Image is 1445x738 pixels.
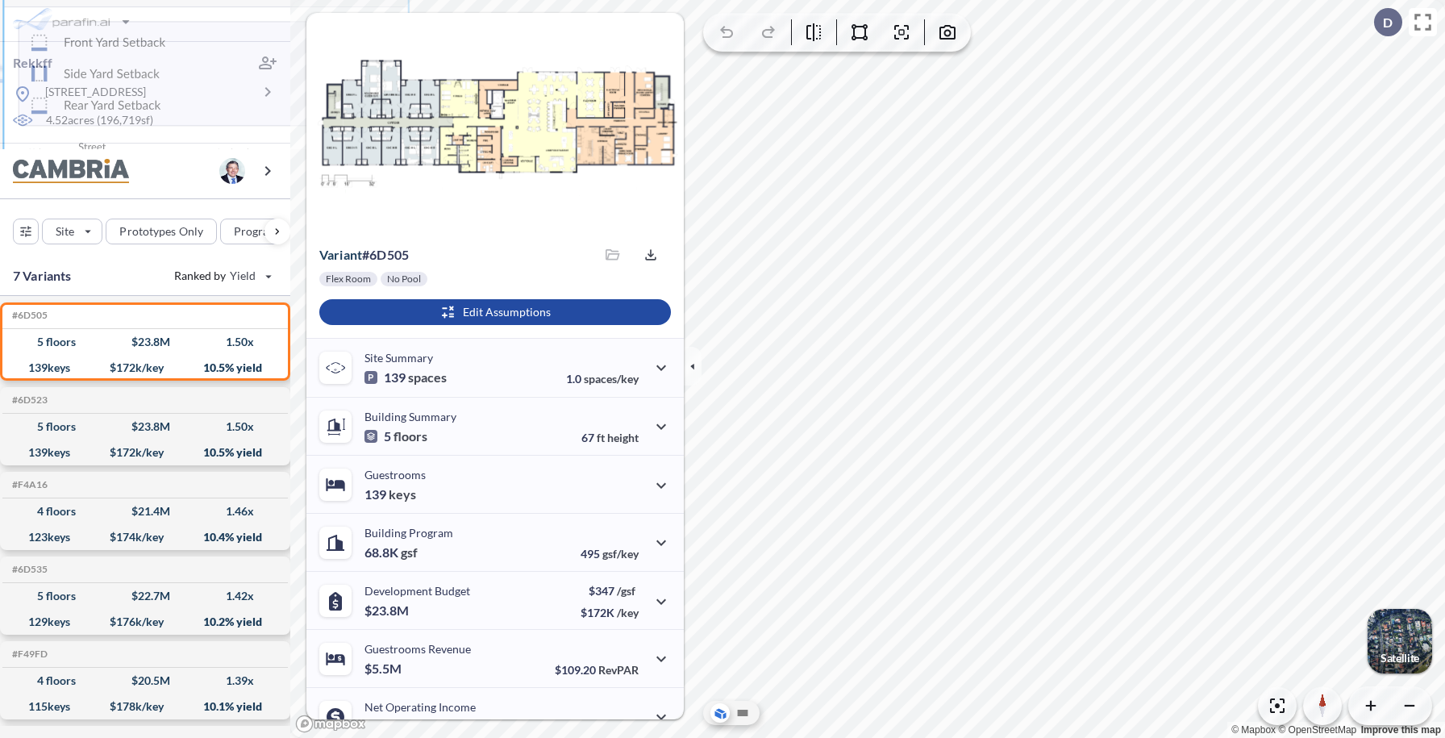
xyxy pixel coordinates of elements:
h5: Click to copy the code [9,648,48,660]
p: $172K [581,606,639,619]
h5: Click to copy the code [9,564,48,575]
p: 67 [581,431,639,444]
span: gsf/key [602,547,639,561]
p: 139 [364,486,416,502]
p: Satellite [1380,652,1419,665]
p: Guestrooms [364,468,426,482]
p: 495 [581,547,639,561]
span: /gsf [617,584,635,598]
a: Mapbox homepage [295,715,366,733]
p: Building Summary [364,410,456,423]
p: No Pool [387,273,421,286]
button: Aerial View [710,703,730,723]
span: height [607,431,639,444]
p: Guestrooms Revenue [364,642,471,656]
p: $347 [581,584,639,598]
p: $23.8M [364,602,411,619]
span: RevPAR [598,663,639,677]
span: spaces/key [584,372,639,386]
p: Program [234,223,279,240]
p: Site Summary [364,351,433,365]
p: Site [56,223,74,240]
p: $2.5M [364,719,404,735]
span: Yield [230,268,256,284]
p: $109.20 [555,663,639,677]
p: 1.0 [566,372,639,386]
p: 7 Variants [13,266,72,286]
p: Flex Room [326,273,371,286]
p: Prototypes Only [119,223,203,240]
p: 68.8K [364,544,418,561]
span: floors [394,428,427,444]
h5: Click to copy the code [9,394,48,406]
span: /key [617,606,639,619]
button: Ranked by Yield [161,263,282,289]
button: Prototypes Only [106,219,217,244]
span: keys [389,486,416,502]
p: $5.5M [364,661,404,677]
p: # 6d505 [319,247,409,263]
h5: Click to copy the code [9,310,48,321]
button: Site Plan [733,703,752,723]
button: Edit Assumptions [319,299,671,325]
img: user logo [219,158,245,184]
p: Edit Assumptions [463,304,551,320]
h5: Click to copy the code [9,479,48,490]
p: 139 [364,369,447,386]
span: ft [597,431,605,444]
p: Building Program [364,526,453,540]
a: OpenStreetMap [1278,724,1356,736]
img: BrandImage [13,159,129,184]
button: Program [220,219,307,244]
span: Variant [319,247,362,262]
a: Improve this map [1361,724,1441,736]
img: Switcher Image [1368,609,1432,673]
span: gsf [401,544,418,561]
a: Mapbox [1231,724,1276,736]
p: Development Budget [364,584,470,598]
span: spaces [408,369,447,386]
button: Site [42,219,102,244]
p: 5 [364,428,427,444]
button: Switcher ImageSatellite [1368,609,1432,673]
p: D [1383,15,1393,30]
p: Net Operating Income [364,700,476,714]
